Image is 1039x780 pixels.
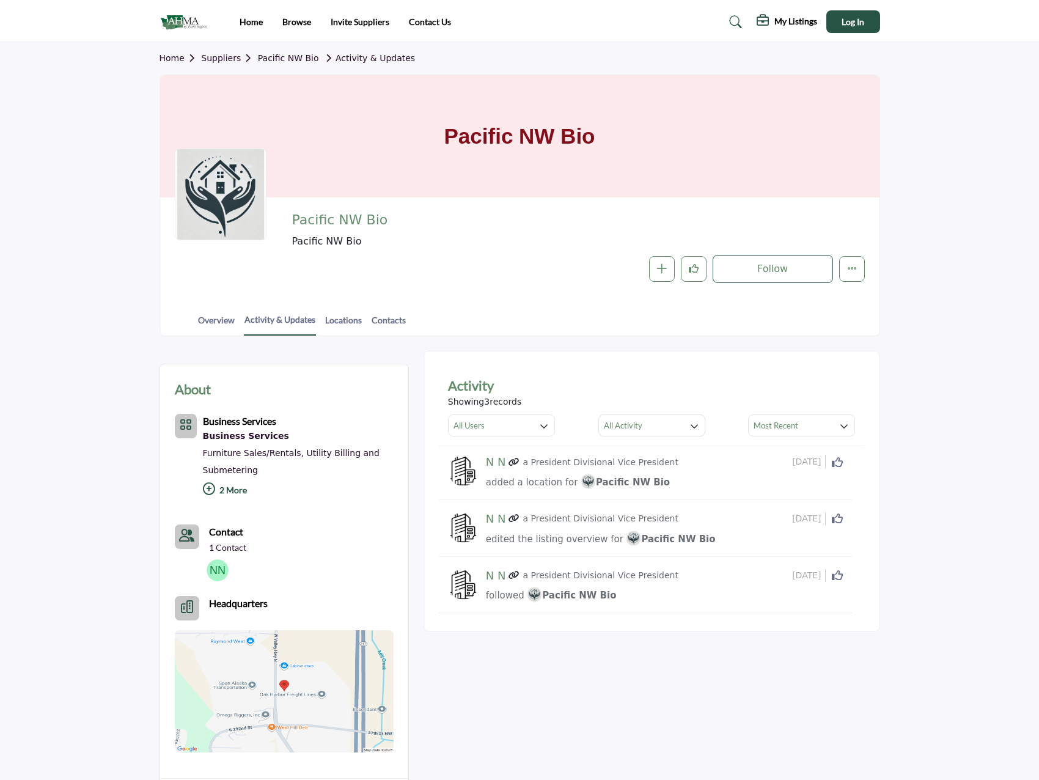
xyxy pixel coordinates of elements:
[209,526,243,537] b: Contact
[209,596,268,611] b: Headquarters
[681,256,707,282] button: Like
[792,569,825,582] span: [DATE]
[203,448,380,475] a: Utility Billing and Submetering
[209,542,246,554] a: 1 Contact
[626,531,641,546] img: image
[508,456,519,469] a: Redirect to company listing
[175,379,211,399] h2: About
[523,512,678,525] p: a President Divisional Vice President
[175,524,199,549] button: Contact-Employee Icon
[486,569,506,583] h5: N N
[486,590,524,601] span: followed
[486,534,623,545] span: edited the listing overview for
[832,570,843,581] i: Click to Like this activity
[258,53,319,63] a: Pacific NW Bio
[527,588,616,603] a: imagePacific NW Bio
[448,414,555,436] button: All Users
[754,420,798,431] h3: Most Recent
[826,10,880,33] button: Log In
[523,569,678,582] p: a President Divisional Vice President
[508,569,519,582] a: Redirect to company listing
[160,12,214,32] img: site Logo
[282,17,311,27] a: Browse
[321,53,415,63] a: Activity & Updates
[203,415,276,427] b: Business Services
[484,397,490,407] span: 3
[209,524,243,539] a: Contact
[839,256,865,282] button: More details
[598,414,705,436] button: All Activity
[718,12,750,32] a: Search
[523,456,678,469] p: a President Divisional Vice President
[175,630,394,752] img: Location Map
[240,17,263,27] a: Home
[175,414,197,438] button: Category Icon
[842,17,864,27] span: Log In
[325,314,362,335] a: Locations
[292,212,628,228] h2: Pacific NW Bio
[203,448,304,458] a: Furniture Sales/Rentals,
[207,559,229,581] img: Nicole N.
[203,429,394,444] a: Business Services
[748,414,855,436] button: Most Recent
[581,474,596,489] img: image
[486,512,506,526] h5: N N
[581,475,670,490] a: imagePacific NW Bio
[713,255,833,283] button: Follow
[486,455,506,469] h5: N N
[486,477,578,488] span: added a location for
[604,420,642,431] h3: All Activity
[160,53,202,63] a: Home
[792,455,825,468] span: [DATE]
[203,429,394,444] div: Solutions to enhance operations, streamline processes, and support financial and legal aspects of...
[203,417,276,427] a: Business Services
[508,512,519,525] a: Redirect to company listing
[203,479,394,505] p: 2 More
[448,375,494,396] h2: Activity
[527,587,542,602] img: image
[201,53,257,63] a: Suppliers
[527,590,616,601] span: Pacific NW Bio
[331,17,389,27] a: Invite Suppliers
[448,512,479,543] img: avtar-image
[444,75,595,197] h1: Pacific NW Bio
[832,513,843,524] i: Click to Like this activity
[626,534,715,545] span: Pacific NW Bio
[409,17,451,27] a: Contact Us
[371,314,406,335] a: Contacts
[197,314,235,335] a: Overview
[175,524,199,549] a: Link of redirect to contact page
[832,457,843,468] i: Click to Like this activity
[581,477,670,488] span: Pacific NW Bio
[626,532,715,547] a: imagePacific NW Bio
[453,420,485,431] h3: All Users
[175,596,199,620] button: Headquarter icon
[448,569,479,600] img: avtar-image
[292,234,683,249] span: Pacific NW Bio
[448,396,521,408] span: Showing records
[244,313,316,336] a: Activity & Updates
[448,455,479,486] img: avtar-image
[774,16,817,27] h5: My Listings
[757,15,817,29] div: My Listings
[792,512,825,525] span: [DATE]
